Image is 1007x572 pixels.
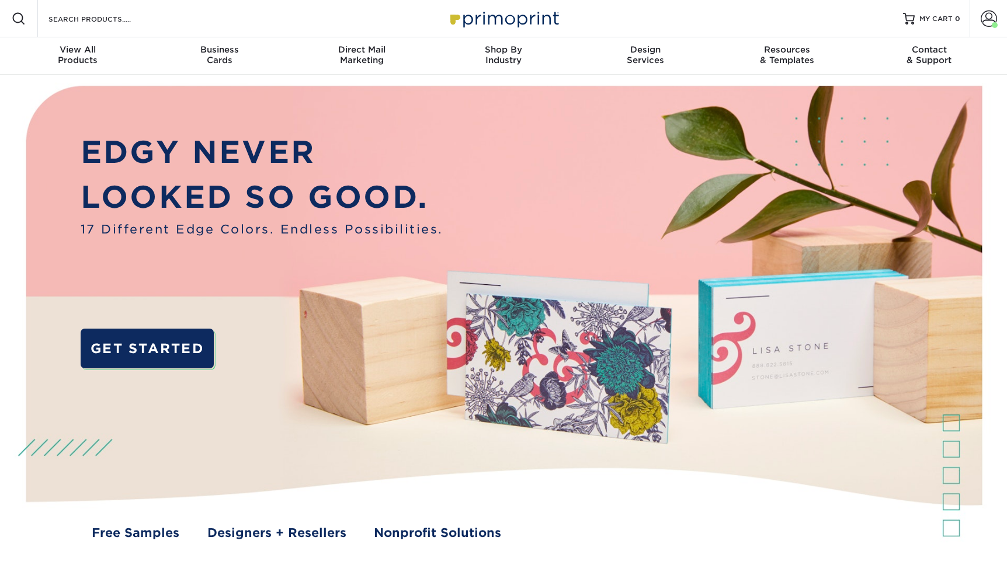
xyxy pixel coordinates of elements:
[149,44,291,55] span: Business
[716,37,858,75] a: Resources& Templates
[149,37,291,75] a: BusinessCards
[47,12,161,26] input: SEARCH PRODUCTS.....
[716,44,858,65] div: & Templates
[291,44,433,65] div: Marketing
[81,175,443,220] p: LOOKED SO GOOD.
[574,44,716,55] span: Design
[81,130,443,175] p: EDGY NEVER
[81,220,443,238] span: 17 Different Edge Colors. Endless Possibilities.
[433,37,575,75] a: Shop ByIndustry
[919,14,953,24] span: MY CART
[149,44,291,65] div: Cards
[858,37,1000,75] a: Contact& Support
[445,6,562,31] img: Primoprint
[433,44,575,65] div: Industry
[7,44,149,65] div: Products
[716,44,858,55] span: Resources
[291,44,433,55] span: Direct Mail
[207,524,346,542] a: Designers + Resellers
[858,44,1000,55] span: Contact
[858,44,1000,65] div: & Support
[374,524,501,542] a: Nonprofit Solutions
[955,15,960,23] span: 0
[574,44,716,65] div: Services
[433,44,575,55] span: Shop By
[291,37,433,75] a: Direct MailMarketing
[574,37,716,75] a: DesignServices
[7,37,149,75] a: View AllProducts
[92,524,179,542] a: Free Samples
[81,329,214,368] a: GET STARTED
[7,44,149,55] span: View All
